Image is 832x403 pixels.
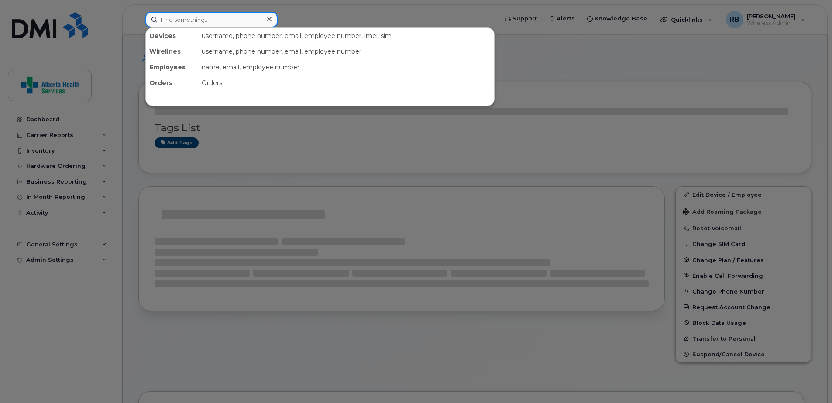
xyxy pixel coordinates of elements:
[198,44,494,59] div: username, phone number, email, employee number
[146,59,198,75] div: Employees
[198,59,494,75] div: name, email, employee number
[198,28,494,44] div: username, phone number, email, employee number, imei, sim
[198,75,494,91] div: Orders
[146,28,198,44] div: Devices
[146,44,198,59] div: Wirelines
[146,75,198,91] div: Orders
